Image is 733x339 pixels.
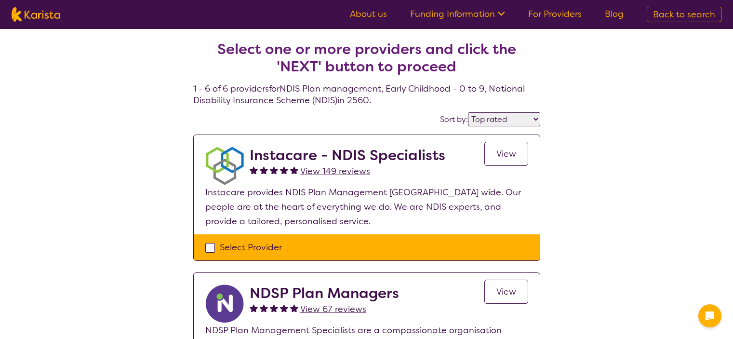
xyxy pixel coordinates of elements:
[350,8,387,20] a: About us
[300,164,370,178] a: View 149 reviews
[205,147,244,185] img: obkhna0zu27zdd4ubuus.png
[647,7,721,22] a: Back to search
[290,304,298,312] img: fullstar
[653,9,715,20] span: Back to search
[250,166,258,174] img: fullstar
[290,166,298,174] img: fullstar
[484,280,528,304] a: View
[193,17,540,106] h4: 1 - 6 of 6 providers for NDIS Plan management , Early Childhood - 0 to 9 , National Disability In...
[300,165,370,177] span: View 149 reviews
[605,8,624,20] a: Blog
[528,8,582,20] a: For Providers
[410,8,505,20] a: Funding Information
[12,7,60,22] img: Karista logo
[270,166,278,174] img: fullstar
[260,166,268,174] img: fullstar
[496,286,516,298] span: View
[280,166,288,174] img: fullstar
[205,41,529,75] h2: Select one or more providers and click the 'NEXT' button to proceed
[250,285,399,302] h2: NDSP Plan Managers
[496,148,516,160] span: View
[260,304,268,312] img: fullstar
[440,114,468,124] label: Sort by:
[205,185,528,229] p: Instacare provides NDIS Plan Management [GEOGRAPHIC_DATA] wide. Our people are at the heart of ev...
[205,285,244,323] img: ryxpuxvt8mh1enfatjpo.png
[270,304,278,312] img: fullstar
[300,302,366,316] a: View 67 reviews
[280,304,288,312] img: fullstar
[250,304,258,312] img: fullstar
[300,303,366,315] span: View 67 reviews
[484,142,528,166] a: View
[250,147,445,164] h2: Instacare - NDIS Specialists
